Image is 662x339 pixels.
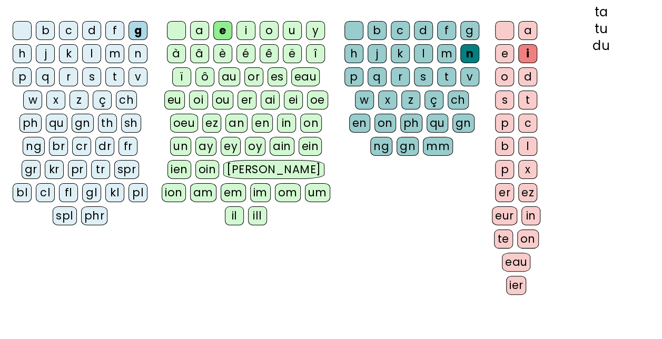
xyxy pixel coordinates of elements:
[82,183,101,202] div: gl
[53,206,77,225] div: spl
[275,183,301,202] div: om
[495,183,514,202] div: er
[36,67,55,86] div: q
[344,67,363,86] div: p
[81,206,108,225] div: phr
[202,114,221,133] div: ez
[221,137,241,156] div: ey
[59,183,78,202] div: fl
[291,67,320,86] div: eau
[495,67,514,86] div: o
[495,160,514,179] div: p
[129,21,147,40] div: g
[36,183,55,202] div: cl
[448,91,469,109] div: ch
[517,230,539,248] div: on
[460,21,479,40] div: g
[45,160,64,179] div: kr
[105,183,124,202] div: kl
[70,91,88,109] div: z
[495,91,514,109] div: s
[23,137,45,156] div: ng
[82,67,101,86] div: s
[219,67,240,86] div: au
[437,44,456,63] div: m
[72,114,94,133] div: gn
[518,137,537,156] div: l
[518,91,537,109] div: t
[427,114,448,133] div: qu
[277,114,296,133] div: in
[518,160,537,179] div: x
[236,44,255,63] div: é
[129,183,147,202] div: pl
[284,91,303,109] div: ei
[105,21,124,40] div: f
[300,114,322,133] div: on
[19,114,42,133] div: ph
[189,91,208,109] div: oi
[270,137,294,156] div: ain
[93,91,112,109] div: ç
[212,91,233,109] div: ou
[283,21,302,40] div: u
[213,44,232,63] div: è
[190,21,209,40] div: a
[391,21,410,40] div: c
[283,44,302,63] div: ë
[82,21,101,40] div: d
[46,91,65,109] div: x
[59,44,78,63] div: k
[72,137,91,156] div: cr
[244,67,263,86] div: or
[118,137,137,156] div: fr
[306,44,325,63] div: î
[22,160,41,179] div: gr
[114,160,140,179] div: spr
[195,67,214,86] div: ô
[401,91,420,109] div: z
[557,39,645,52] div: du
[268,67,287,86] div: es
[195,137,216,156] div: ay
[374,114,396,133] div: on
[167,44,186,63] div: à
[368,44,387,63] div: j
[98,114,117,133] div: th
[400,114,422,133] div: ph
[225,114,248,133] div: an
[250,183,271,202] div: im
[423,137,453,156] div: mm
[306,21,325,40] div: y
[391,67,410,86] div: r
[245,137,265,156] div: oy
[167,160,191,179] div: ien
[236,21,255,40] div: i
[238,91,256,109] div: er
[518,44,537,63] div: i
[172,67,191,86] div: ï
[13,183,32,202] div: bl
[59,67,78,86] div: r
[59,21,78,40] div: c
[414,21,433,40] div: d
[223,160,324,179] div: [PERSON_NAME]
[492,206,517,225] div: eur
[518,183,537,202] div: ez
[170,137,191,156] div: un
[190,44,209,63] div: â
[190,183,216,202] div: am
[305,183,330,202] div: um
[506,276,527,295] div: ier
[344,44,363,63] div: h
[129,44,147,63] div: n
[260,21,279,40] div: o
[82,44,101,63] div: l
[518,21,537,40] div: a
[129,67,147,86] div: v
[397,137,419,156] div: gn
[460,44,479,63] div: n
[307,91,328,109] div: oe
[502,253,531,272] div: eau
[164,91,185,109] div: eu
